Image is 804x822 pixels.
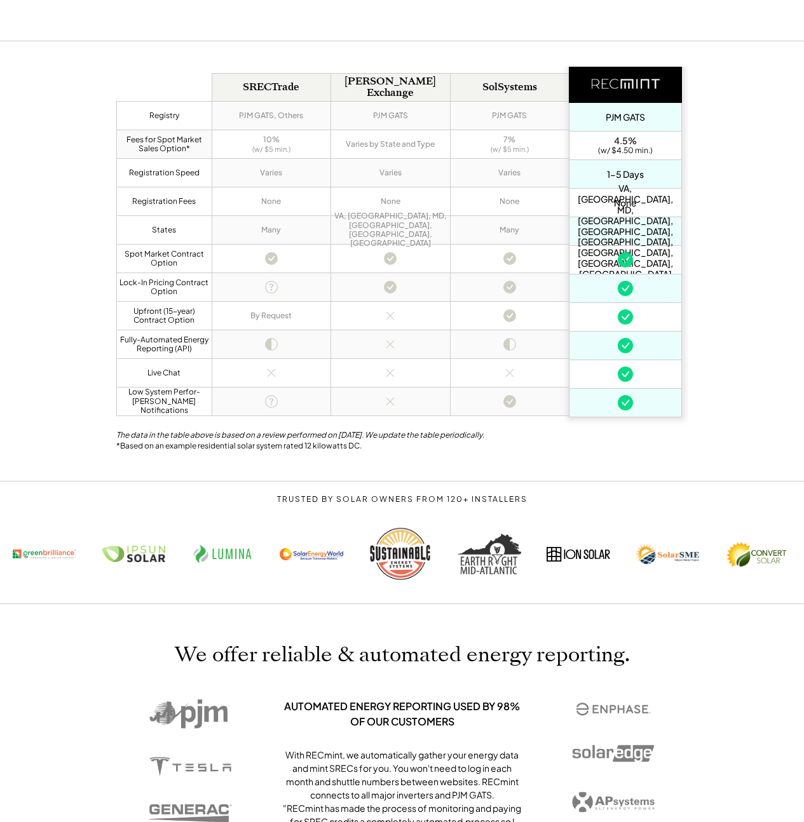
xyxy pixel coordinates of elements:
[571,183,679,279] div: VA, [GEOGRAPHIC_DATA], MD, [GEOGRAPHIC_DATA], [GEOGRAPHIC_DATA], [GEOGRAPHIC_DATA], [GEOGRAPHIC_D...
[129,168,200,177] div: Registration Speed
[175,642,630,667] h1: We offer reliable & automated energy reporting.
[606,112,645,123] div: PJM GATS
[252,145,290,153] div: (w/ $5 min.)
[263,135,280,144] div: 10%
[149,111,179,120] div: Registry
[116,441,362,452] div: *Based on an example residential solar system rated 12 kilowatts DC.
[116,430,487,441] div: The data in the table above is based on a review performed on [DATE]. We update the table periodi...
[598,146,653,155] div: (w/ $4.50 min.)
[239,111,303,120] div: PJM GATS, Others
[261,197,281,206] div: None
[482,81,537,93] div: SolSystems
[572,745,655,762] img: image%20%2824%29.png
[149,757,232,776] img: tesla.png
[492,111,527,120] div: PJM GATS
[373,111,408,120] div: PJM GATS
[261,226,281,234] div: Many
[498,168,521,177] div: Varies
[500,197,519,206] div: None
[614,135,637,146] div: 4.5%
[152,226,176,234] div: States
[264,494,540,505] div: TRUSTED BY SOLAR OWNERS FROM 120+ INSTALLERS
[381,197,400,206] div: None
[333,212,448,248] div: VA, [GEOGRAPHIC_DATA], MD, [GEOGRAPHIC_DATA], [GEOGRAPHIC_DATA], [GEOGRAPHIC_DATA]
[346,140,435,149] div: Varies by State and Type
[250,311,292,320] div: By Request
[119,307,210,325] div: Upfront (15-year) Contract Option
[491,145,529,153] div: (w/ $5 min.)
[119,135,210,154] div: Fees for Spot Market Sales Option*
[119,387,210,415] div: Low System Perfor-[PERSON_NAME] Notifications
[333,76,448,98] div: [PERSON_NAME] Exchange
[119,250,210,268] div: Spot Market Contract Option
[132,197,196,206] div: Registration Fees
[149,699,232,729] img: pjm.png
[119,335,210,354] div: Fully-Automated Energy Reporting (API)
[147,368,181,377] div: Live Chat
[500,226,519,234] div: Many
[607,169,644,180] div: 1-5 Days
[587,75,664,93] img: recmint-logotype-knockout.png
[572,788,655,816] img: image%20%2819%29.png
[379,168,402,177] div: Varies
[260,168,282,177] div: Varies
[283,699,521,729] div: AUTOMATED ENERGY REPORTING USED BY 98% OF OUR CUSTOMERS
[572,699,655,720] img: image%20%2829%29.png
[119,278,210,297] div: Lock-In Pricing Contract Option
[503,135,515,144] div: 7%
[243,81,299,93] div: SRECTrade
